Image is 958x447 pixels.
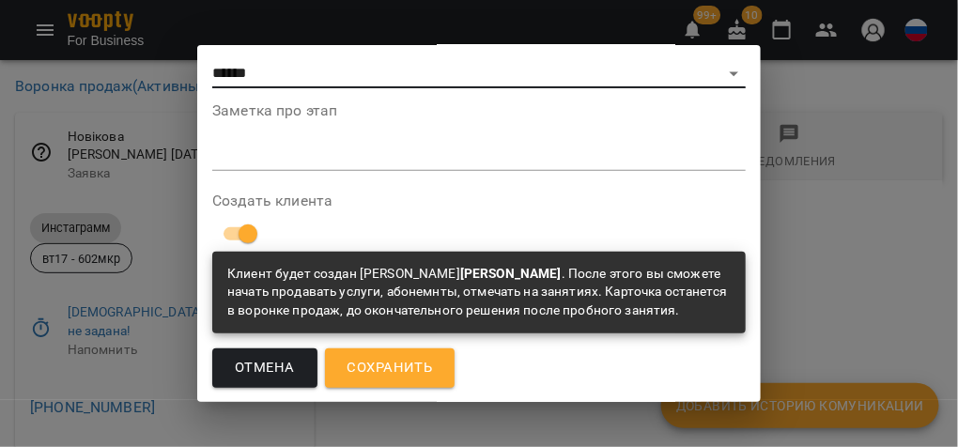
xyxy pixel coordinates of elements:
span: Клиент будет создан [PERSON_NAME] . После этого вы сможете начать продавать услуги, абонемнты, от... [227,266,727,317]
span: Отмена [235,356,295,380]
b: [PERSON_NAME] [460,266,562,281]
label: Заметка про этап [212,103,746,118]
span: Сохранить [348,356,433,380]
button: Сохранить [325,348,456,388]
button: Отмена [212,348,317,388]
label: Создать клиента [212,193,746,208]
